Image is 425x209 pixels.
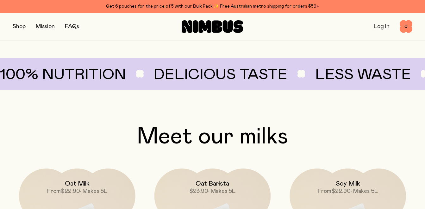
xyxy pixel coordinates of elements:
[318,188,331,194] span: From
[13,125,412,148] h2: Meet our milks
[331,188,351,194] span: $22.90
[36,24,55,29] a: Mission
[351,188,378,194] span: • Makes 5L
[374,24,390,29] a: Log In
[400,20,412,33] button: 0
[65,24,79,29] a: FAQs
[80,188,107,194] span: • Makes 5L
[336,180,360,187] h2: Soy Milk
[153,67,315,82] span: Delicious taste
[61,188,80,194] span: $22.90
[196,180,229,187] h2: Oat Barista
[65,180,90,187] h2: Oat Milk
[208,188,235,194] span: • Makes 5L
[189,188,208,194] span: $23.90
[13,3,412,10] div: Get 6 pouches for the price of 5 with our Bulk Pack ✨ Free Australian metro shipping for orders $59+
[47,188,61,194] span: From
